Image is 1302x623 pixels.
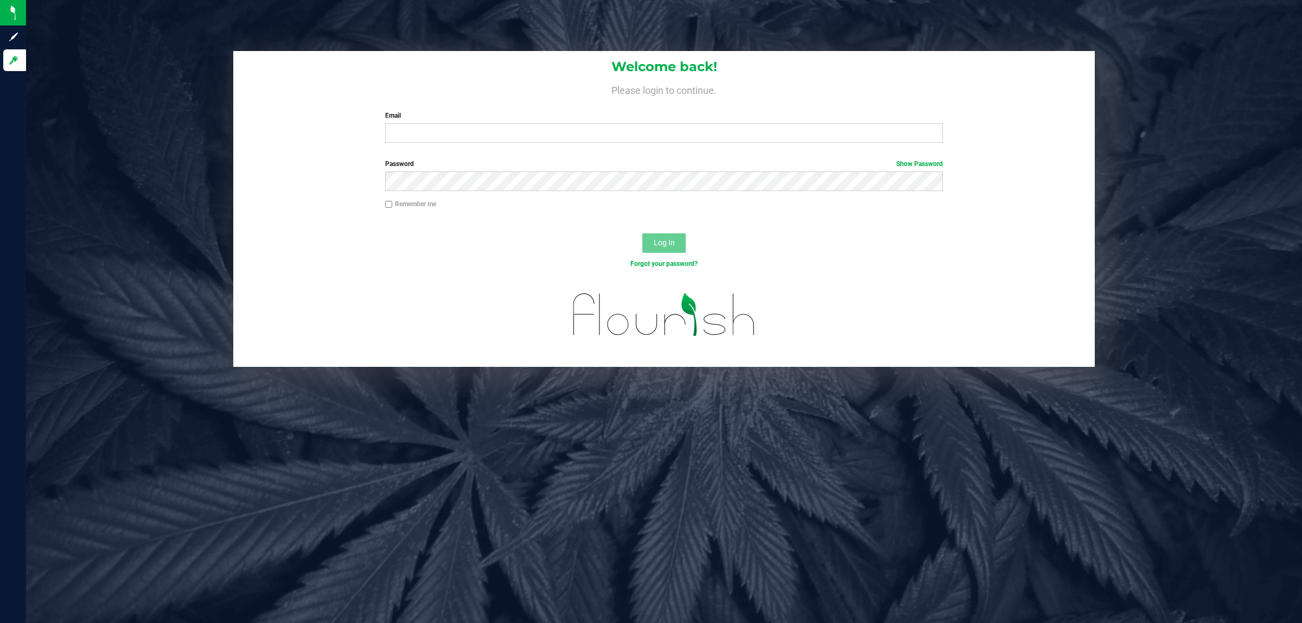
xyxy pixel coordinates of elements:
h1: Welcome back! [233,60,1095,74]
span: Log In [654,238,675,247]
inline-svg: Sign up [8,31,19,42]
input: Remember me [385,201,393,208]
label: Email [385,111,943,120]
span: Password [385,160,414,168]
a: Show Password [896,160,943,168]
inline-svg: Log in [8,55,19,66]
h4: Please login to continue. [233,82,1095,96]
a: Forgot your password? [630,260,698,268]
button: Log In [642,233,686,253]
img: flourish_logo.svg [557,280,772,349]
label: Remember me [385,199,436,209]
